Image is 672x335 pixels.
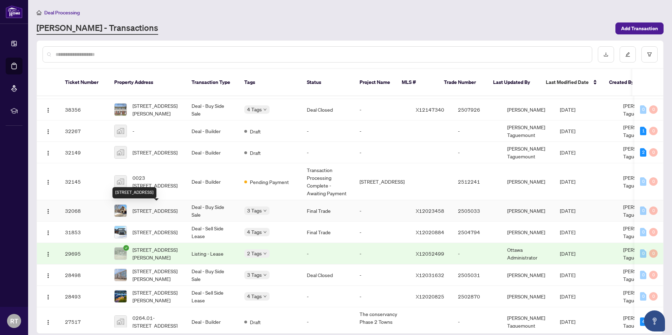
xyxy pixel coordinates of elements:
[115,104,127,116] img: thumbnail-img
[263,209,267,212] span: down
[452,200,502,222] td: 2505033
[301,200,354,222] td: Final Trade
[186,264,239,286] td: Deal - Buy Side Sale
[623,103,661,117] span: [PERSON_NAME] Taguemount
[59,222,109,243] td: 31853
[301,99,354,120] td: Deal Closed
[45,150,51,156] img: Logo
[44,9,80,16] span: Deal Processing
[354,286,410,307] td: -
[45,179,51,185] img: Logo
[37,10,41,15] span: home
[133,174,180,189] span: 0023 [STREET_ADDRESS]
[115,316,127,328] img: thumbnail-img
[45,129,51,134] img: Logo
[354,120,410,142] td: -
[115,176,127,188] img: thumbnail-img
[186,99,239,120] td: Deal - Buy Side Sale
[623,204,661,218] span: [PERSON_NAME] Taguemount
[43,205,54,216] button: Logo
[623,124,661,138] span: [PERSON_NAME] Taguemount
[649,206,658,215] div: 0
[43,291,54,302] button: Logo
[301,243,354,264] td: -
[250,149,261,157] span: Draft
[43,316,54,327] button: Logo
[115,248,127,260] img: thumbnail-img
[186,243,239,264] td: Listing - Lease
[263,230,267,234] span: down
[621,23,658,34] span: Add Transaction
[560,128,575,134] span: [DATE]
[250,178,289,186] span: Pending Payment
[115,269,127,281] img: thumbnail-img
[452,142,502,163] td: -
[115,146,127,158] img: thumbnail-img
[560,250,575,257] span: [DATE]
[43,104,54,115] button: Logo
[43,125,54,137] button: Logo
[560,149,575,156] span: [DATE]
[560,106,575,113] span: [DATE]
[250,127,261,135] span: Draft
[623,247,661,261] span: [PERSON_NAME] Taguemount
[560,208,575,214] span: [DATE]
[647,52,652,57] span: filter
[502,200,554,222] td: [PERSON_NAME]
[301,69,354,96] th: Status
[354,69,396,96] th: Project Name
[452,222,502,243] td: 2504794
[560,229,575,235] span: [DATE]
[115,125,127,137] img: thumbnail-img
[502,120,554,142] td: [PERSON_NAME] Taguemount
[598,46,614,63] button: download
[416,250,444,257] span: X12052499
[43,176,54,187] button: Logo
[546,78,589,86] span: Last Modified Date
[452,99,502,120] td: 2507926
[59,286,109,307] td: 28493
[45,230,51,236] img: Logo
[133,228,177,236] span: [STREET_ADDRESS]
[133,127,134,135] span: -
[623,315,661,329] span: [PERSON_NAME] Taguemount
[640,206,646,215] div: 0
[396,69,438,96] th: MLS #
[502,264,554,286] td: [PERSON_NAME]
[301,163,354,200] td: Transaction Processing Complete - Awaiting Payment
[115,205,127,217] img: thumbnail-img
[560,318,575,325] span: [DATE]
[59,243,109,264] td: 29695
[186,222,239,243] td: Deal - Sell Side Lease
[416,272,444,278] span: X12031632
[109,69,186,96] th: Property Address
[603,52,608,57] span: download
[354,163,410,200] td: [STREET_ADDRESS]
[640,148,646,157] div: 2
[502,243,554,264] td: Ottawa Administrator
[133,102,180,117] span: [STREET_ADDRESS][PERSON_NAME]
[247,249,262,257] span: 2 Tags
[43,226,54,238] button: Logo
[540,69,603,96] th: Last Modified Date
[115,226,127,238] img: thumbnail-img
[301,264,354,286] td: Deal Closed
[502,222,554,243] td: [PERSON_NAME]
[623,225,661,239] span: [PERSON_NAME] Taguemount
[623,145,661,159] span: [PERSON_NAME] Taguemount
[354,142,410,163] td: -
[45,320,51,325] img: Logo
[502,286,554,307] td: [PERSON_NAME]
[649,148,658,157] div: 0
[649,105,658,114] div: 0
[43,147,54,158] button: Logo
[487,69,540,96] th: Last Updated By
[115,290,127,302] img: thumbnail-img
[59,142,109,163] td: 32149
[649,228,658,236] div: 0
[43,248,54,259] button: Logo
[615,22,664,34] button: Add Transaction
[641,46,658,63] button: filter
[186,69,239,96] th: Transaction Type
[186,142,239,163] td: Deal - Builder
